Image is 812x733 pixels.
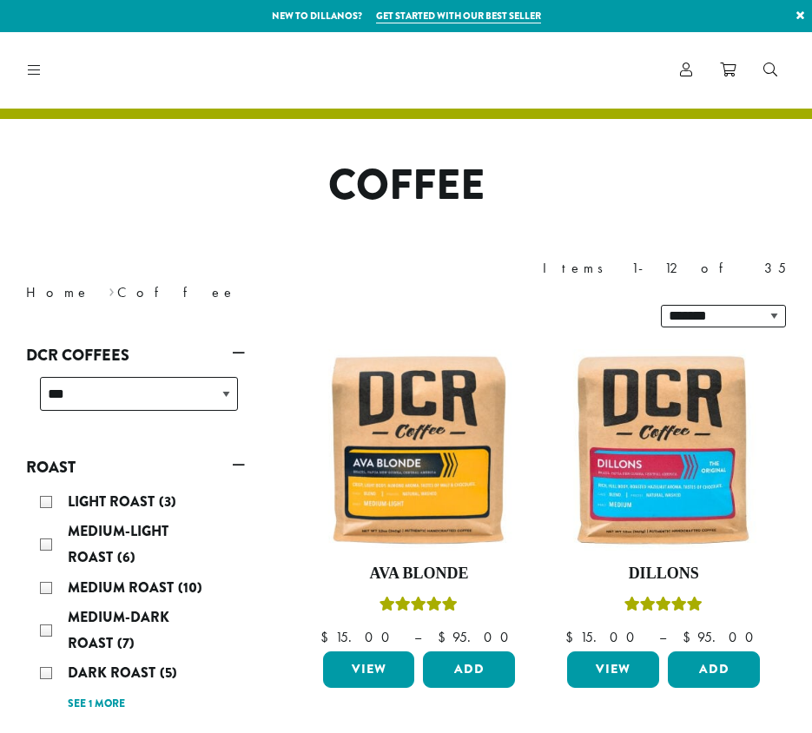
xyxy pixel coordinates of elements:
h1: Coffee [13,161,799,211]
span: › [109,276,115,303]
a: Get started with our best seller [376,9,541,23]
span: $ [320,628,335,646]
a: DillonsRated 5.00 out of 5 [563,349,764,644]
span: (5) [160,663,177,683]
bdi: 95.00 [683,628,762,646]
span: $ [438,628,452,646]
a: Ava BlondeRated 5.00 out of 5 [319,349,520,644]
bdi: 95.00 [438,628,517,646]
bdi: 15.00 [320,628,398,646]
span: (7) [117,633,135,653]
button: Add [423,651,515,688]
span: $ [683,628,697,646]
span: (3) [159,492,176,512]
div: Rated 5.00 out of 5 [380,594,458,620]
span: Medium Roast [68,578,178,598]
h4: Ava Blonde [319,565,520,584]
span: Medium-Light Roast [68,521,168,567]
nav: Breadcrumb [26,282,380,303]
span: (6) [117,547,135,567]
span: (10) [178,578,202,598]
span: – [659,628,666,646]
div: DCR Coffees [26,370,245,432]
div: Rated 5.00 out of 5 [624,594,703,620]
img: Ava-Blonde-12oz-1-300x300.jpg [319,349,520,551]
span: Dark Roast [68,663,160,683]
a: Roast [26,452,245,482]
a: Home [26,283,90,301]
h4: Dillons [563,565,764,584]
span: – [414,628,421,646]
span: Medium-Dark Roast [68,607,169,653]
button: Add [668,651,760,688]
span: $ [565,628,580,646]
a: View [323,651,415,688]
span: Light Roast [68,492,159,512]
img: Dillons-12oz-300x300.jpg [563,349,764,551]
div: Items 1-12 of 35 [543,258,786,279]
div: Roast [26,482,245,723]
a: See 1 more [68,696,125,713]
a: Search [749,56,791,84]
a: View [567,651,659,688]
a: DCR Coffees [26,340,245,370]
bdi: 15.00 [565,628,643,646]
